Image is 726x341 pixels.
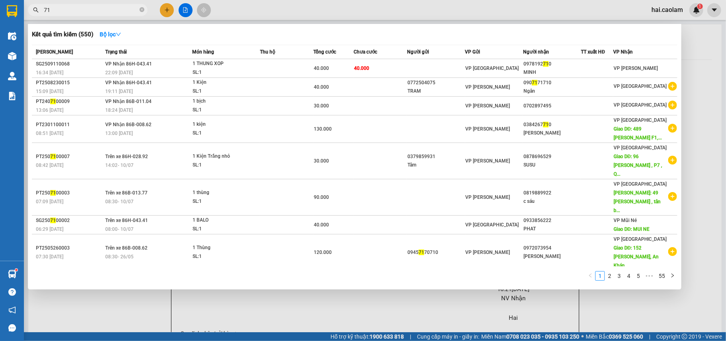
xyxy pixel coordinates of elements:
[614,218,637,223] span: VP Mũi Né
[670,273,675,278] span: right
[105,254,134,260] span: 08:30 - 26/05
[543,122,549,127] span: 71
[354,49,377,55] span: Chưa cước
[532,80,537,85] span: 71
[193,120,252,129] div: 1 kiện
[407,153,464,161] div: 0379859931
[668,82,677,91] span: plus-circle
[523,161,580,169] div: SUSU
[36,216,103,225] div: SG250 00002
[614,245,659,268] span: Giao DĐ: 152 [PERSON_NAME], An Khán...
[586,271,595,281] button: left
[67,38,110,48] li: (c) 2017
[193,106,252,115] div: SL: 1
[614,83,667,89] span: VP [GEOGRAPHIC_DATA]
[614,226,650,232] span: Giao DĐ: MUI NE
[466,84,510,90] span: VP [PERSON_NAME]
[523,225,580,233] div: PHAT
[93,28,128,41] button: Bộ lọcdown
[7,5,17,17] img: logo-vxr
[193,225,252,234] div: SL: 1
[314,158,329,164] span: 30.000
[8,324,16,332] span: message
[407,79,464,87] div: 0772504075
[193,68,252,77] div: SL: 1
[613,49,633,55] span: VP Nhận
[193,59,252,68] div: 1 THUNG XOP
[615,272,624,280] a: 3
[634,272,643,280] a: 5
[116,32,121,37] span: down
[193,188,252,197] div: 1 thùng
[668,271,677,281] button: right
[314,222,329,228] span: 40.000
[605,272,614,280] a: 2
[523,216,580,225] div: 0933856222
[193,197,252,206] div: SL: 1
[543,61,549,67] span: 71
[668,271,677,281] li: Next Page
[523,68,580,77] div: MINH
[624,271,634,281] li: 4
[614,181,667,187] span: VP [GEOGRAPHIC_DATA]
[105,107,133,113] span: 18:24 [DATE]
[193,161,252,170] div: SL: 1
[523,79,580,87] div: 090 71710
[643,271,656,281] span: •••
[44,6,138,14] input: Tìm tên, số ĐT hoặc mã đơn
[523,244,580,252] div: 0972073954
[419,250,424,255] span: 71
[105,245,148,251] span: Trên xe 86B-008.62
[314,126,332,132] span: 130.000
[36,121,103,129] div: PT2301100011
[36,97,103,106] div: PT240 00009
[614,117,667,123] span: VP [GEOGRAPHIC_DATA]
[523,87,580,95] div: Ngân
[192,49,214,55] span: Món hàng
[193,87,252,96] div: SL: 1
[36,153,103,161] div: PT250 00007
[8,52,16,60] img: warehouse-icon
[8,306,16,314] span: notification
[8,92,16,100] img: solution-icon
[105,190,148,196] span: Trên xe 86B-013.77
[193,244,252,252] div: 1 Thùng
[105,122,151,127] span: VP Nhận 86B-008.62
[407,161,464,169] div: Tâm
[614,190,661,213] span: [PERSON_NAME]: 49 [PERSON_NAME] , tân b...
[140,7,144,12] span: close-circle
[314,65,329,71] span: 40.000
[87,10,106,29] img: logo.jpg
[596,272,604,280] a: 1
[466,126,510,132] span: VP [PERSON_NAME]
[8,288,16,296] span: question-circle
[193,152,252,161] div: 1 Kiện Trắng nhỏ
[614,126,662,141] span: Giao DĐ: 489 [PERSON_NAME] F1,...
[466,222,519,228] span: VP [GEOGRAPHIC_DATA]
[614,145,667,151] span: VP [GEOGRAPHIC_DATA]
[8,72,16,80] img: warehouse-icon
[581,49,605,55] span: TT xuất HĐ
[260,49,275,55] span: Thu hộ
[36,60,103,68] div: SG2509110068
[466,65,519,71] span: VP [GEOGRAPHIC_DATA]
[614,236,667,242] span: VP [GEOGRAPHIC_DATA]
[36,89,63,94] span: 15:09 [DATE]
[523,189,580,197] div: 0819889922
[586,271,595,281] li: Previous Page
[466,250,510,255] span: VP [PERSON_NAME]
[36,131,63,136] span: 08:51 [DATE]
[36,199,63,204] span: 07:09 [DATE]
[668,247,677,256] span: plus-circle
[668,124,677,133] span: plus-circle
[407,49,429,55] span: Người gửi
[466,103,510,109] span: VP [PERSON_NAME]
[105,89,133,94] span: 19:11 [DATE]
[314,194,329,200] span: 90.000
[314,49,336,55] span: Tổng cước
[36,244,103,252] div: PT2505260003
[105,70,133,75] span: 22:09 [DATE]
[8,32,16,40] img: warehouse-icon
